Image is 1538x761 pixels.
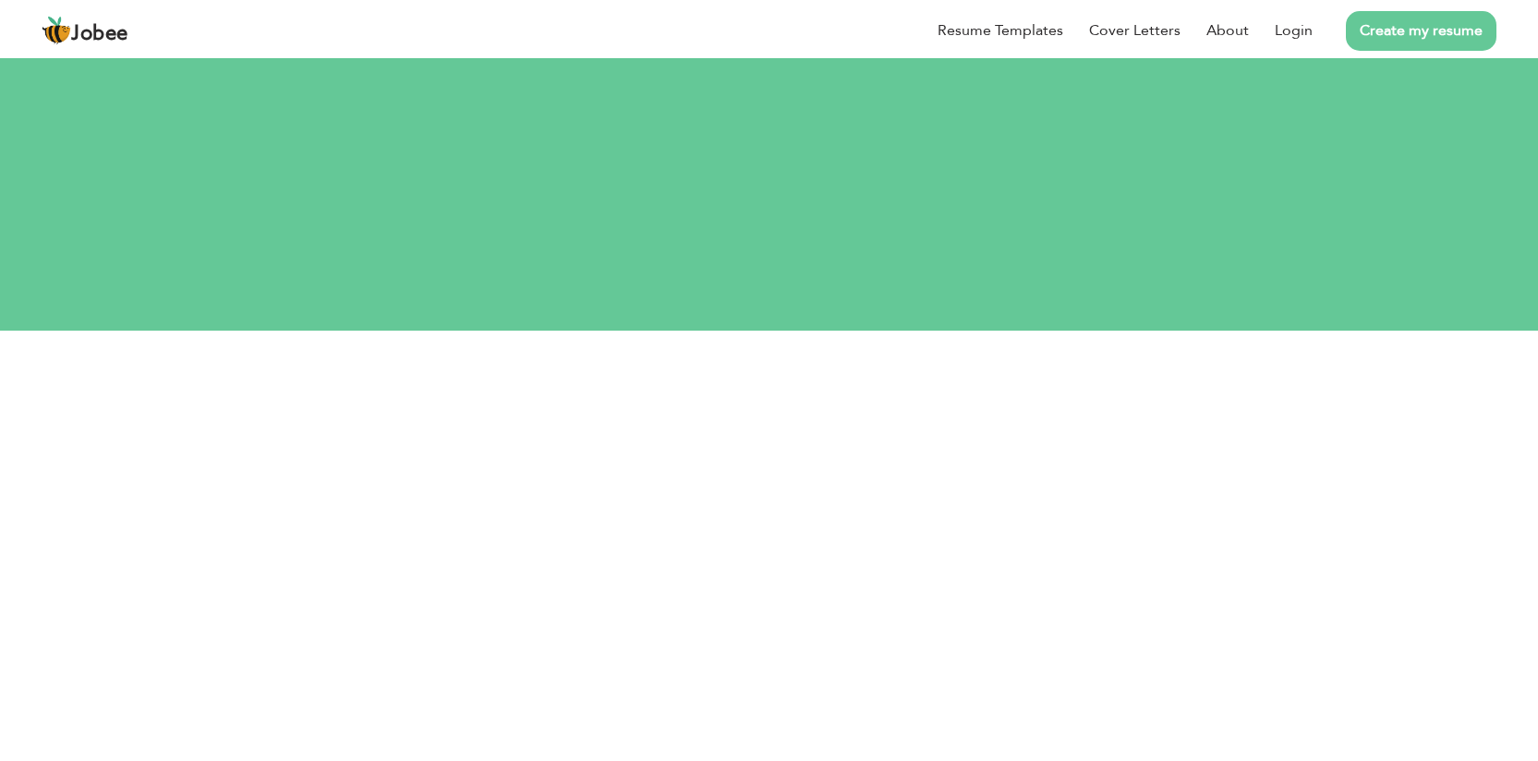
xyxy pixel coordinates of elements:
[71,24,128,44] span: Jobee
[42,16,128,45] a: Jobee
[1275,19,1313,42] a: Login
[1206,19,1249,42] a: About
[1089,19,1181,42] a: Cover Letters
[42,16,71,45] img: jobee.io
[1346,11,1496,51] a: Create my resume
[938,19,1063,42] a: Resume Templates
